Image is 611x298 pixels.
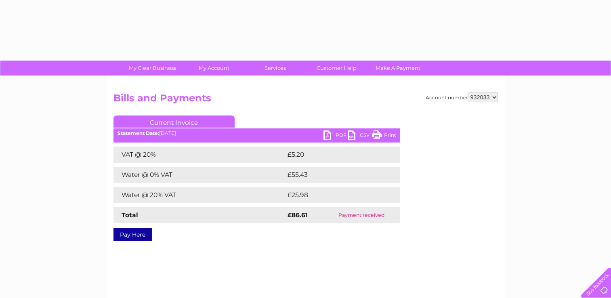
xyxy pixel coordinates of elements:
td: Water @ 20% VAT [113,187,286,203]
a: Pay Here [113,228,152,241]
a: Customer Help [303,61,370,76]
a: My Account [181,61,247,76]
b: Statement Date: [118,130,159,136]
h2: Bills and Payments [113,92,498,108]
a: CSV [348,130,372,142]
div: Account number [426,92,498,102]
td: Payment received [323,207,400,223]
strong: Total [122,211,138,219]
a: Print [372,130,396,142]
strong: £86.61 [288,211,308,219]
td: £55.43 [286,167,384,183]
a: Make A Payment [365,61,431,76]
a: PDF [323,130,348,142]
a: Current Invoice [113,115,235,128]
div: [DATE] [113,130,400,136]
td: VAT @ 20% [113,147,286,163]
a: My Clear Business [119,61,186,76]
td: £5.20 [286,147,381,163]
a: Services [242,61,309,76]
td: £25.98 [286,187,384,203]
td: Water @ 0% VAT [113,167,286,183]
